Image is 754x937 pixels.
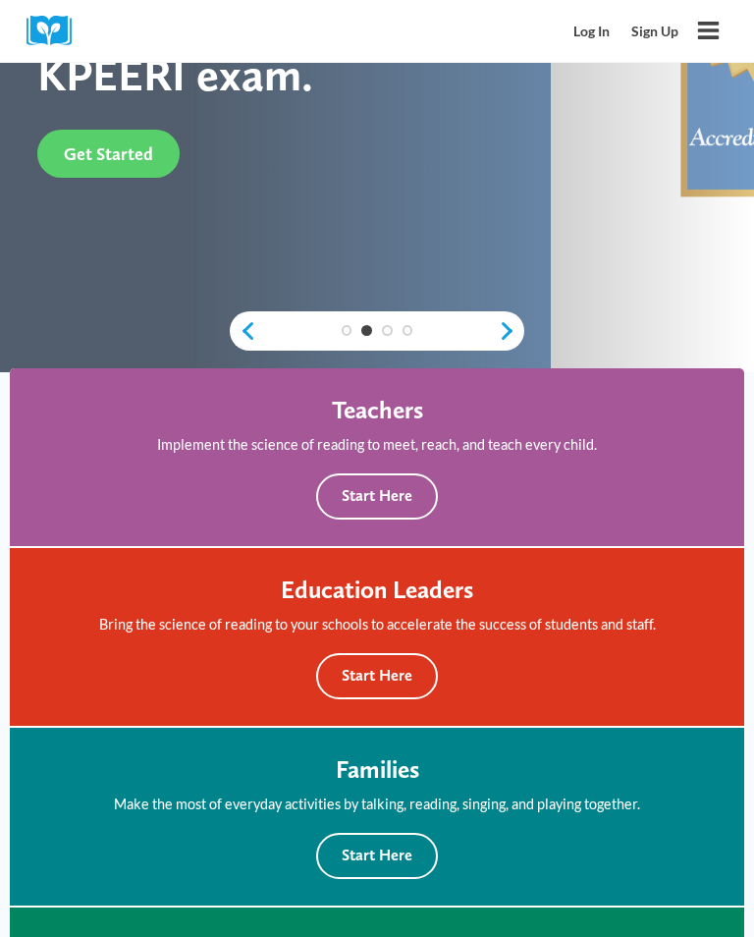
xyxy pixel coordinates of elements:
[316,474,438,521] button: Start Here
[157,434,597,457] p: Implement the science of reading to meet, reach, and teach every child.
[332,396,423,425] h4: Teachers
[230,312,524,352] div: content slider buttons
[99,614,656,636] p: Bring the science of reading to your schools to accelerate the success of students and staff.
[342,326,352,337] a: 1
[564,14,621,50] a: Log In
[10,369,744,547] a: Teachers Implement the science of reading to meet, reach, and teach every child. Start Here
[498,321,524,343] a: next
[281,576,473,605] h4: Education Leaders
[27,16,85,46] img: Cox Campus
[10,729,744,907] a: Families Make the most of everyday activities by talking, reading, singing, and playing together....
[316,834,438,880] button: Start Here
[230,321,256,343] a: previous
[689,12,727,50] button: Open menu
[382,326,393,337] a: 3
[64,144,153,165] span: Get Started
[37,131,180,179] a: Get Started
[361,326,372,337] a: 2
[114,794,640,816] p: Make the most of everyday activities by talking, reading, singing, and playing together.
[10,549,744,727] a: Education Leaders Bring the science of reading to your schools to accelerate the success of stude...
[316,654,438,700] button: Start Here
[336,755,419,785] h4: Families
[620,14,689,50] a: Sign Up
[403,326,413,337] a: 4
[564,14,689,50] nav: Secondary Mobile Navigation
